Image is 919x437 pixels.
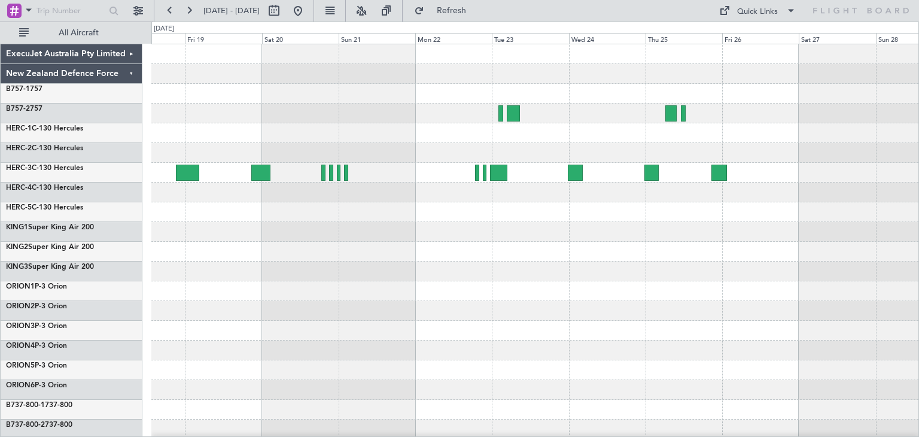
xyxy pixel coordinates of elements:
a: ORION1P-3 Orion [6,283,67,290]
a: KING1Super King Air 200 [6,224,94,231]
a: KING3Super King Air 200 [6,263,94,271]
div: Tue 23 [492,33,568,44]
span: [DATE] - [DATE] [203,5,260,16]
button: Refresh [409,1,480,20]
div: Fri 19 [185,33,261,44]
button: All Aircraft [13,23,130,43]
a: B737-800-1737-800 [6,402,72,409]
a: ORION4P-3 Orion [6,342,67,350]
div: Quick Links [737,6,778,18]
span: ORION4 [6,342,35,350]
a: B737-800-2737-800 [6,421,72,429]
a: B757-2757 [6,105,42,113]
span: B737-800-2 [6,421,45,429]
div: Wed 24 [569,33,646,44]
a: ORION3P-3 Orion [6,323,67,330]
span: B737-800-1 [6,402,45,409]
span: Refresh [427,7,477,15]
span: ORION3 [6,323,35,330]
span: HERC-2 [6,145,32,152]
a: ORION6P-3 Orion [6,382,67,389]
span: KING1 [6,224,28,231]
div: Thu 25 [646,33,722,44]
a: HERC-3C-130 Hercules [6,165,83,172]
span: KING2 [6,244,28,251]
span: ORION2 [6,303,35,310]
span: HERC-3 [6,165,32,172]
div: Mon 22 [415,33,492,44]
span: HERC-4 [6,184,32,192]
div: [DATE] [154,24,174,34]
a: KING2Super King Air 200 [6,244,94,251]
span: HERC-1 [6,125,32,132]
div: Fri 26 [722,33,799,44]
div: Sat 20 [262,33,339,44]
a: ORION2P-3 Orion [6,303,67,310]
span: B757-1 [6,86,30,93]
span: B757-2 [6,105,30,113]
a: ORION5P-3 Orion [6,362,67,369]
input: Trip Number [36,2,105,20]
a: HERC-2C-130 Hercules [6,145,83,152]
a: HERC-1C-130 Hercules [6,125,83,132]
span: HERC-5 [6,204,32,211]
span: ORION5 [6,362,35,369]
button: Quick Links [713,1,802,20]
a: B757-1757 [6,86,42,93]
a: HERC-4C-130 Hercules [6,184,83,192]
span: ORION6 [6,382,35,389]
div: Sat 27 [799,33,875,44]
span: ORION1 [6,283,35,290]
span: KING3 [6,263,28,271]
div: Sun 21 [339,33,415,44]
a: HERC-5C-130 Hercules [6,204,83,211]
span: All Aircraft [31,29,126,37]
